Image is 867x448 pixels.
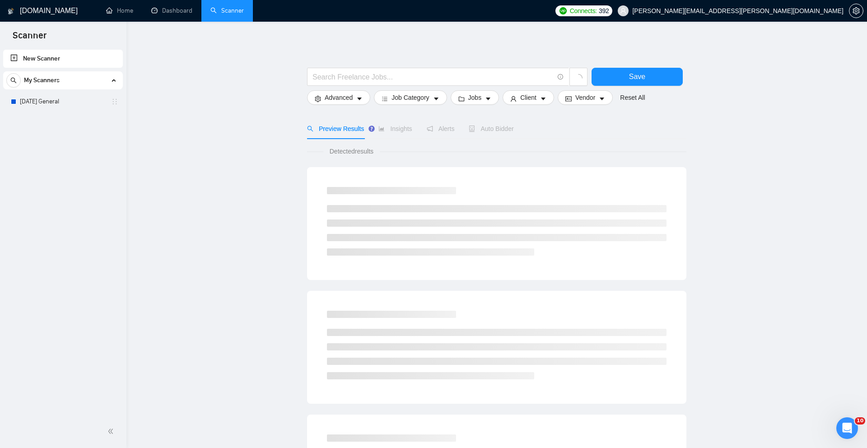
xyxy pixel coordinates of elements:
span: Scanner [5,29,54,48]
div: Tooltip anchor [368,125,376,133]
button: barsJob Categorycaret-down [374,90,447,105]
a: [DATE] General [20,93,106,111]
span: Advanced [325,93,353,103]
span: caret-down [433,95,439,102]
span: folder [458,95,465,102]
a: Reset All [620,93,645,103]
span: holder [111,98,118,105]
span: Preview Results [307,125,364,132]
span: idcard [565,95,572,102]
span: My Scanners [24,71,60,89]
img: logo [8,4,14,19]
span: area-chart [378,126,385,132]
span: info-circle [558,74,564,80]
button: settingAdvancedcaret-down [307,90,370,105]
a: dashboardDashboard [151,7,192,14]
span: Save [629,71,645,82]
span: 392 [599,6,609,16]
span: bars [382,95,388,102]
span: 10 [855,417,865,425]
span: double-left [107,427,117,436]
img: upwork-logo.png [559,7,567,14]
span: caret-down [540,95,546,102]
button: Save [592,68,683,86]
a: setting [849,7,863,14]
span: notification [427,126,433,132]
li: My Scanners [3,71,123,111]
span: search [307,126,313,132]
a: New Scanner [10,50,116,68]
span: Job Category [392,93,429,103]
button: folderJobscaret-down [451,90,499,105]
input: Search Freelance Jobs... [312,71,554,83]
span: Auto Bidder [469,125,513,132]
span: setting [315,95,321,102]
span: user [620,8,626,14]
span: Connects: [570,6,597,16]
span: caret-down [485,95,491,102]
span: user [510,95,517,102]
li: New Scanner [3,50,123,68]
a: homeHome [106,7,133,14]
span: caret-down [599,95,605,102]
button: userClientcaret-down [503,90,554,105]
button: search [6,73,21,88]
span: Insights [378,125,412,132]
iframe: Intercom live chat [836,417,858,439]
span: loading [574,74,583,82]
span: Jobs [468,93,482,103]
button: idcardVendorcaret-down [558,90,613,105]
span: Alerts [427,125,455,132]
span: caret-down [356,95,363,102]
button: setting [849,4,863,18]
span: search [7,77,20,84]
span: Client [520,93,536,103]
span: Vendor [575,93,595,103]
span: robot [469,126,475,132]
span: Detected results [323,146,380,156]
a: searchScanner [210,7,244,14]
